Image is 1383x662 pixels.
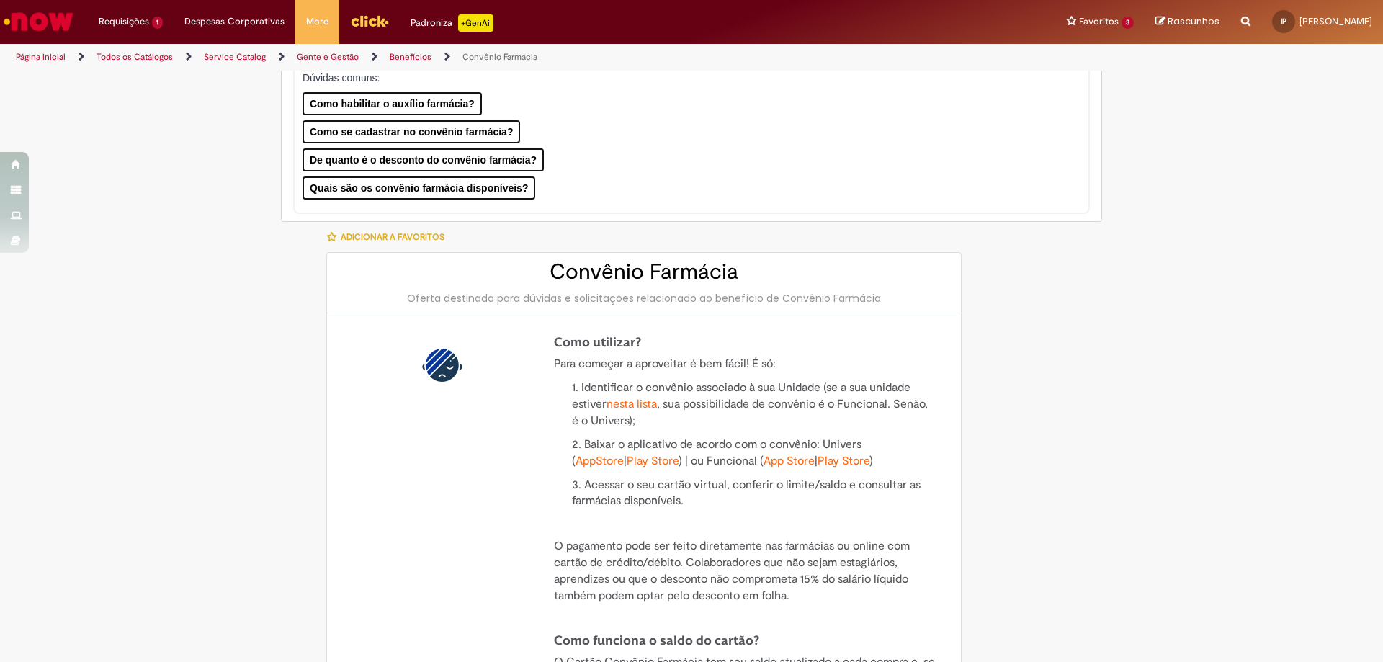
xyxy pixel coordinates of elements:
[554,335,936,349] h4: Como utilizar?
[390,51,431,63] a: Benefícios
[303,71,1061,85] p: Dúvidas comuns:
[572,437,936,470] p: 2. Baixar o aplicativo de acordo com o convênio: Univers ( | ) | ou Funcional ( | )
[303,148,544,171] button: De quanto é o desconto do convênio farmácia?
[627,454,679,468] a: Play Store
[16,51,66,63] a: Página inicial
[1299,15,1372,27] span: [PERSON_NAME]
[458,14,493,32] p: +GenAi
[576,454,624,468] a: AppStore
[419,342,465,388] img: Convênio Farmácia
[554,538,936,604] p: O pagamento pode ser feito diretamente nas farmácias ou online com cartão de crédito/débito. Cola...
[303,92,482,115] button: Como habilitar o auxílio farmácia?
[1,7,76,36] img: ServiceNow
[462,51,537,63] a: Convênio Farmácia
[607,397,657,411] a: nesta lista
[1155,15,1219,29] a: Rascunhos
[411,14,493,32] div: Padroniza
[306,14,328,29] span: More
[204,51,266,63] a: Service Catalog
[554,356,936,372] p: Para começar a aproveitar é bem fácil! É só:
[326,222,452,252] button: Adicionar a Favoritos
[1122,17,1134,29] span: 3
[572,380,936,429] p: 1. Identificar o convênio associado à sua Unidade (se a sua unidade estiver , sua possibilidade d...
[99,14,149,29] span: Requisições
[303,176,535,200] button: Quais são os convênio farmácia disponíveis?
[184,14,285,29] span: Despesas Corporativas
[11,44,911,71] ul: Trilhas de página
[764,454,815,468] a: App Store
[350,10,389,32] img: click_logo_yellow_360x200.png
[341,260,946,284] h2: Convênio Farmácia
[341,291,946,305] div: Oferta destinada para dúvidas e solicitações relacionado ao benefício de Convênio Farmácia
[818,454,869,468] a: Play Store
[572,477,936,510] p: 3. Acessar o seu cartão virtual, conferir o limite/saldo e consultar as farmácias disponíveis.
[297,51,359,63] a: Gente e Gestão
[1168,14,1219,28] span: Rascunhos
[1281,17,1286,26] span: IP
[152,17,163,29] span: 1
[303,120,520,143] button: Como se cadastrar no convênio farmácia?
[1079,14,1119,29] span: Favoritos
[97,51,173,63] a: Todos os Catálogos
[554,633,936,648] h4: Como funciona o saldo do cartão?
[341,231,444,243] span: Adicionar a Favoritos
